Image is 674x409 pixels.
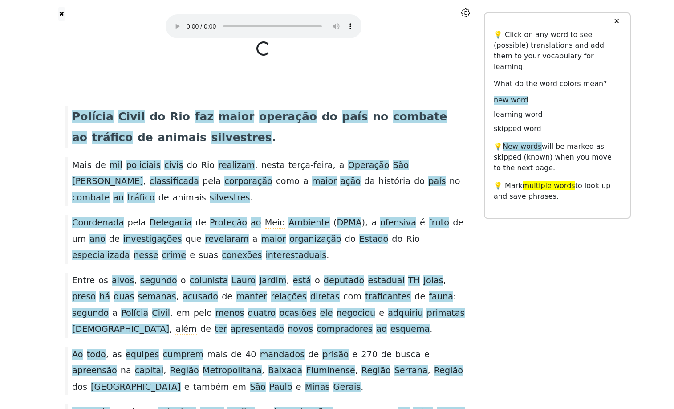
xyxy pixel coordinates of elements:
span: 40 [245,349,256,360]
span: menos [215,308,244,319]
span: diretas [310,291,340,303]
span: pela [127,217,146,228]
span: , [255,160,257,171]
span: a [371,217,377,228]
span: de [414,291,425,302]
span: ao [113,192,124,204]
span: . [430,324,432,335]
span: prisão [322,349,349,360]
span: classificada [150,176,199,187]
span: Proteção [210,217,247,229]
span: é [420,217,425,228]
span: skipped word [494,124,541,134]
span: de [231,349,242,360]
span: especializada [72,250,130,261]
span: crime [162,250,186,261]
span: e [190,250,195,260]
span: : [453,291,456,303]
span: em [233,382,247,392]
span: combate [72,192,110,204]
span: novos [288,324,313,335]
span: ter [215,324,227,335]
span: o [181,275,186,286]
span: suas [199,250,218,260]
span: de [200,324,211,334]
span: Civil [118,110,145,124]
span: . [272,131,276,145]
span: de [195,217,206,228]
span: , [134,275,137,286]
span: [GEOGRAPHIC_DATA] [91,382,181,393]
span: capital [135,365,163,376]
span: está [293,275,311,286]
span: , [169,324,172,335]
span: relações [271,291,306,303]
span: operação [259,110,317,124]
span: que [185,234,201,244]
span: e [352,349,357,360]
span: , [428,365,430,376]
span: [PERSON_NAME] [72,176,143,187]
span: ofensiva [380,217,416,229]
span: learning word [494,110,543,119]
span: de [453,217,463,228]
span: maior [312,176,337,187]
span: país [428,176,446,187]
span: Entre [72,275,95,286]
span: TH [408,275,420,286]
span: manter [236,291,267,303]
span: 270 [361,349,378,360]
span: , [163,365,166,376]
span: fauna [429,291,453,303]
span: Região [434,365,463,376]
span: Polícia [72,110,114,124]
span: preso [72,291,96,303]
span: terça-feira [288,160,333,171]
h6: What do the word colors mean? [494,79,621,88]
span: . [326,250,329,261]
span: ao [72,131,87,145]
span: um [72,234,86,244]
span: , [106,349,109,360]
span: silvestres [210,192,250,204]
span: Região [170,365,199,376]
span: apresentado [231,324,284,335]
span: , [143,176,146,187]
span: nesta [261,160,285,170]
span: as [112,349,122,360]
p: 💡 will be marked as skipped (known) when you move to the next page. [494,141,621,173]
span: organização [289,234,341,245]
span: maior [261,234,286,245]
span: ), [361,217,368,229]
span: negociou [337,308,376,319]
span: , [170,308,173,319]
span: semanas [138,291,176,303]
span: investigações [123,234,182,245]
span: do [414,176,425,186]
span: dos [72,382,87,392]
span: de [381,349,392,360]
span: duas [114,291,134,303]
span: realizam [218,160,255,171]
span: da [364,176,375,186]
span: com [343,291,361,302]
a: ✖ [58,7,65,21]
span: deputado [324,275,365,286]
span: colunista [190,275,228,286]
span: do [345,234,356,244]
span: ano [89,234,106,245]
span: compradores [317,324,373,335]
span: de [308,349,319,360]
span: de [138,131,153,144]
span: no [373,110,388,123]
span: conexões [222,250,262,261]
span: civis [164,160,183,171]
span: do [392,234,402,244]
span: primatas [426,308,464,319]
span: Ao [72,349,83,360]
span: animais [158,131,206,144]
span: Lauro [231,275,256,286]
span: [DEMOGRAPHIC_DATA] [72,324,169,335]
span: apreensão [72,365,117,376]
span: Baixada [268,365,302,376]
